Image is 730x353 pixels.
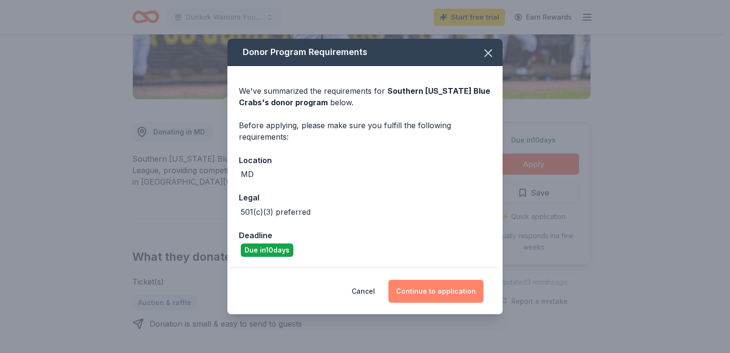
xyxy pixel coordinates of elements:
button: Continue to application [388,280,483,303]
div: Location [239,154,491,166]
div: MD [241,168,254,180]
div: Due in 10 days [241,243,293,257]
div: Legal [239,191,491,204]
div: Deadline [239,229,491,242]
div: Donor Program Requirements [227,39,503,66]
div: Before applying, please make sure you fulfill the following requirements: [239,120,491,143]
div: We've summarized the requirements for below. [239,85,491,108]
div: 501(c)(3) preferred [241,206,311,218]
button: Cancel [352,280,375,303]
